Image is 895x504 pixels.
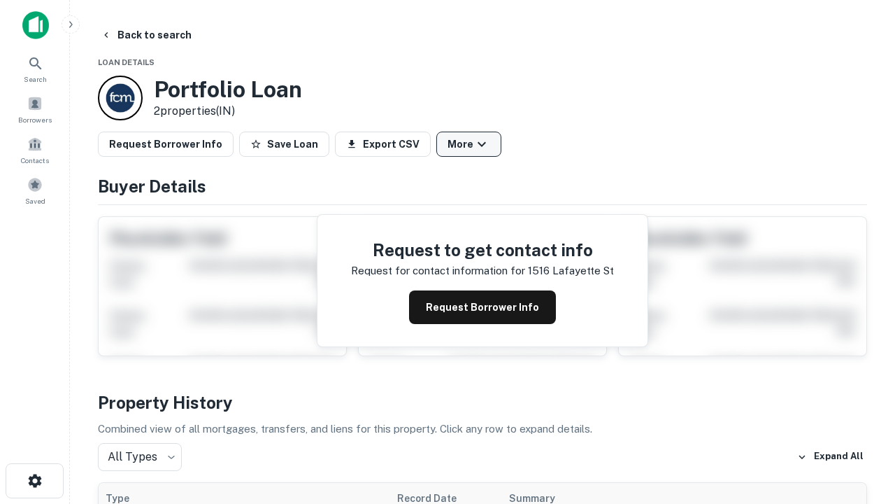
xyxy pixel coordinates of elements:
span: Saved [25,195,45,206]
p: Request for contact information for [351,262,525,279]
button: More [436,132,501,157]
span: Search [24,73,47,85]
a: Contacts [4,131,66,169]
button: Back to search [95,22,197,48]
h4: Buyer Details [98,174,867,199]
a: Saved [4,171,66,209]
p: 1516 lafayette st [528,262,614,279]
span: Borrowers [18,114,52,125]
div: All Types [98,443,182,471]
button: Expand All [794,447,867,468]
p: Combined view of all mortgages, transfers, and liens for this property. Click any row to expand d... [98,421,867,437]
h4: Property History [98,390,867,415]
h4: Request to get contact info [351,237,614,262]
a: Search [4,50,66,87]
a: Borrowers [4,90,66,128]
span: Contacts [21,155,49,166]
h3: Portfolio Loan [154,76,302,103]
button: Request Borrower Info [98,132,234,157]
img: capitalize-icon.png [22,11,49,39]
p: 2 properties (IN) [154,103,302,120]
button: Save Loan [239,132,329,157]
iframe: Chat Widget [825,392,895,459]
span: Loan Details [98,58,155,66]
button: Request Borrower Info [409,290,556,324]
button: Export CSV [335,132,431,157]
